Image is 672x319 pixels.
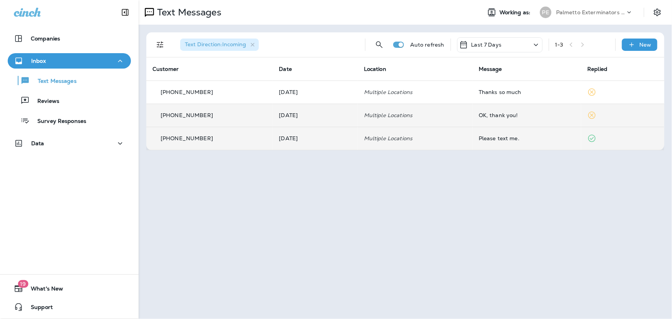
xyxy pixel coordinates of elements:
[471,42,502,48] p: Last 7 Days
[180,39,259,51] div: Text Direction:Incoming
[364,112,466,118] p: Multiple Locations
[587,65,607,72] span: Replied
[8,92,131,109] button: Reviews
[152,37,168,52] button: Filters
[555,42,563,48] div: 1 - 3
[364,89,466,95] p: Multiple Locations
[161,135,213,141] p: [PHONE_NUMBER]
[279,135,352,141] p: Aug 26, 2025 04:31 PM
[650,5,664,19] button: Settings
[31,58,46,64] p: Inbox
[18,280,28,288] span: 19
[279,89,352,95] p: Aug 26, 2025 05:48 PM
[8,136,131,151] button: Data
[8,299,131,315] button: Support
[540,7,551,18] div: PE
[23,285,63,295] span: What's New
[279,65,292,72] span: Date
[279,112,352,118] p: Aug 26, 2025 05:22 PM
[479,112,575,118] div: OK, thank you!
[161,112,213,118] p: [PHONE_NUMBER]
[23,304,53,313] span: Support
[556,9,625,15] p: Palmetto Exterminators LLC
[8,31,131,46] button: Companies
[30,98,59,105] p: Reviews
[114,5,136,20] button: Collapse Sidebar
[479,89,575,95] div: Thanks so much
[8,72,131,89] button: Text Messages
[499,9,532,16] span: Working as:
[640,42,652,48] p: New
[364,135,466,141] p: Multiple Locations
[30,118,86,125] p: Survey Responses
[8,281,131,296] button: 19What's New
[8,112,131,129] button: Survey Responses
[161,89,213,95] p: [PHONE_NUMBER]
[8,53,131,69] button: Inbox
[31,140,44,146] p: Data
[152,65,179,72] span: Customer
[410,42,444,48] p: Auto refresh
[30,78,77,85] p: Text Messages
[185,41,246,48] span: Text Direction : Incoming
[479,135,575,141] div: Please text me.
[479,65,502,72] span: Message
[31,35,60,42] p: Companies
[154,7,221,18] p: Text Messages
[372,37,387,52] button: Search Messages
[364,65,386,72] span: Location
